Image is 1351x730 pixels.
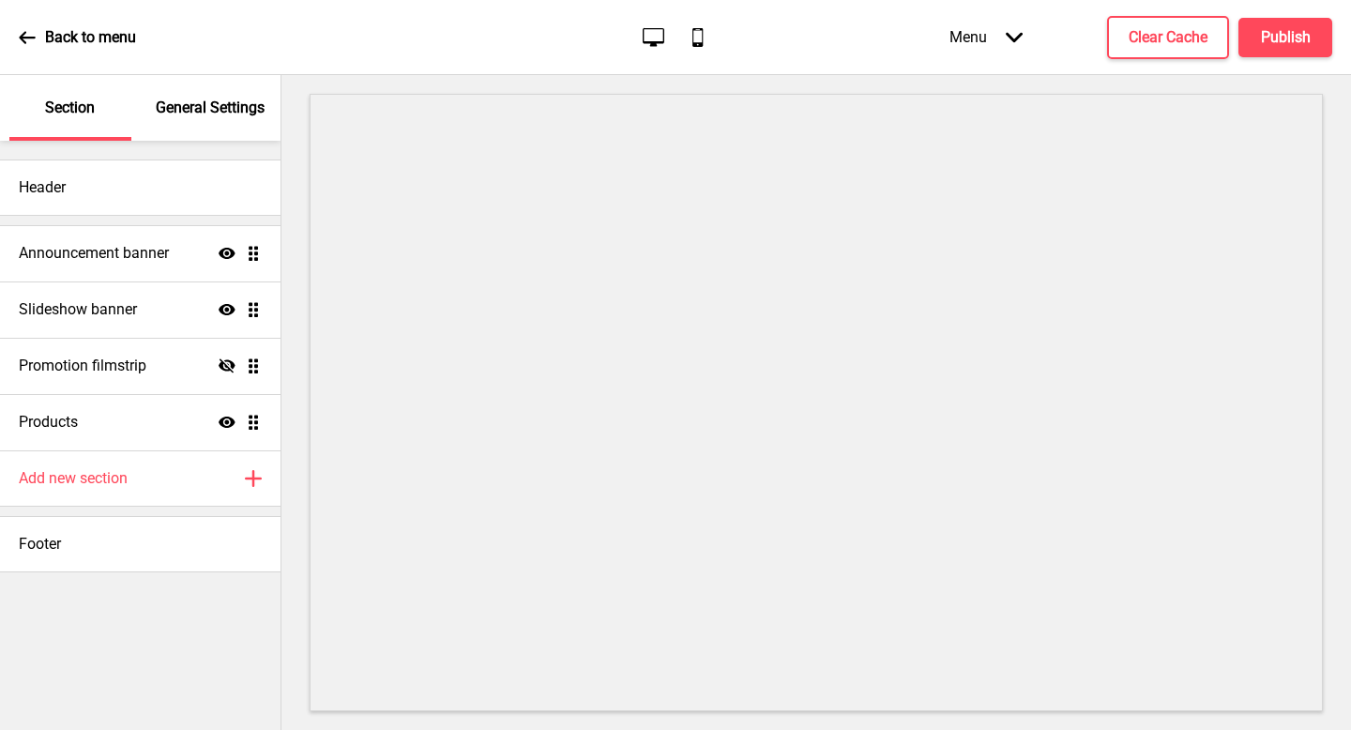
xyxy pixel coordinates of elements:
h4: Announcement banner [19,243,169,264]
h4: Products [19,412,78,433]
button: Publish [1238,18,1332,57]
h4: Clear Cache [1129,27,1207,48]
h4: Slideshow banner [19,299,137,320]
a: Back to menu [19,12,136,63]
h4: Add new section [19,468,128,489]
div: Menu [931,9,1041,65]
h4: Footer [19,534,61,555]
p: General Settings [156,98,265,118]
button: Clear Cache [1107,16,1229,59]
h4: Promotion filmstrip [19,356,146,376]
p: Section [45,98,95,118]
h4: Publish [1261,27,1311,48]
p: Back to menu [45,27,136,48]
h4: Header [19,177,66,198]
